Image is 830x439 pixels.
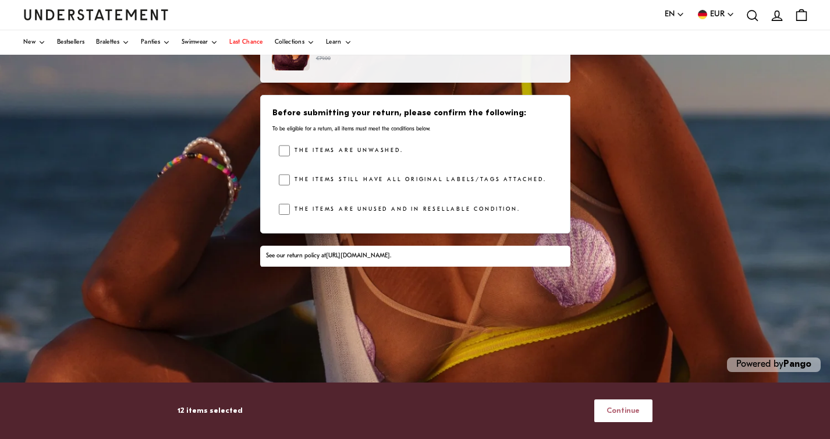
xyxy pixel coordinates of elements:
label: The items are unused and in resellable condition. [290,204,520,215]
a: Collections [275,30,314,55]
span: Swimwear [182,40,208,45]
span: Learn [326,40,342,45]
a: New [23,30,45,55]
strike: €79.00 [316,56,331,61]
button: EN [665,8,684,21]
span: Panties [141,40,160,45]
a: Swimwear [182,30,218,55]
a: Panties [141,30,170,55]
span: Bralettes [96,40,119,45]
a: Understatement Homepage [23,9,169,20]
span: New [23,40,36,45]
button: EUR [696,8,735,21]
span: EN [665,8,675,21]
a: Bralettes [96,30,129,55]
a: [URL][DOMAIN_NAME] [326,253,390,259]
a: Learn [326,30,352,55]
span: Collections [275,40,304,45]
label: The items are unwashed. [290,145,403,157]
a: Pango [783,360,811,369]
span: Bestsellers [57,40,84,45]
span: EUR [710,8,725,21]
span: Last Chance [229,40,263,45]
div: See our return policy at . [266,252,564,261]
p: To be eligible for a return, all items must meet the conditions below. [272,125,557,133]
a: Bestsellers [57,30,84,55]
h3: Before submitting your return, please confirm the following: [272,108,557,119]
p: Powered by [727,357,821,372]
a: Last Chance [229,30,263,55]
label: The items still have all original labels/tags attached. [290,174,546,186]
